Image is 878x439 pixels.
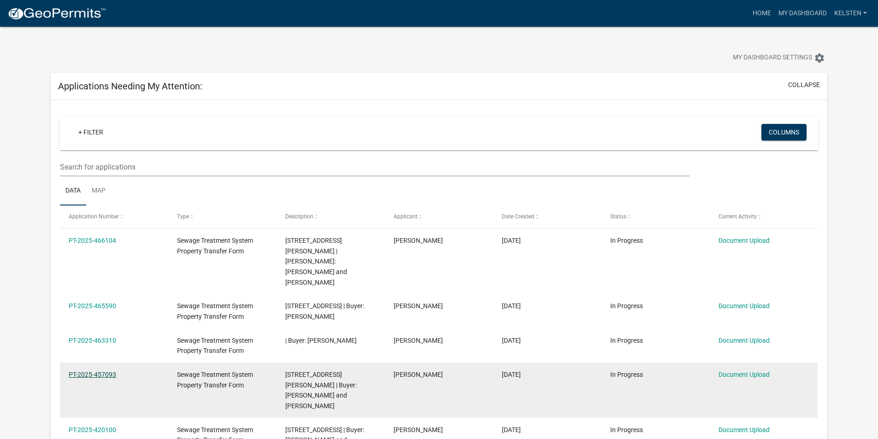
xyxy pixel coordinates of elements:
span: 49508 BLUEBERRY RD W | Buyer: Patrick W. Richter [285,302,364,320]
a: Kelsten [831,5,871,22]
datatable-header-cell: Application Number [60,205,168,228]
span: Kelsey Stender [394,371,443,378]
span: Sewage Treatment System Property Transfer Form [177,302,253,320]
span: 906 MARTIN ST | Buyer: Michael Manu and Joyce Asiedu [285,371,357,410]
span: Description [285,213,313,220]
h5: Applications Needing My Attention: [58,81,202,92]
span: Date Created [502,213,534,220]
span: My Dashboard Settings [733,53,812,64]
span: Sewage Treatment System Property Transfer Form [177,237,253,255]
a: PT-2025-457093 [69,371,116,378]
a: Document Upload [719,302,770,310]
span: 07/30/2025 [502,371,521,378]
i: settings [814,53,825,64]
span: In Progress [610,426,643,433]
button: collapse [788,80,820,90]
span: Sewage Treatment System Property Transfer Form [177,337,253,355]
span: 08/19/2025 [502,237,521,244]
span: Kelsey Stender [394,237,443,244]
datatable-header-cell: Type [168,205,277,228]
button: Columns [761,124,807,140]
input: Search for applications [60,158,689,176]
a: PT-2025-463310 [69,337,116,344]
a: PT-2025-466104 [69,237,116,244]
span: In Progress [610,302,643,310]
span: 34002 FISKE VIEW DR | Buyer: Eric C. Ewan and Catherine J.A. Ewan [285,237,347,286]
span: Application Number [69,213,119,220]
span: Current Activity [719,213,757,220]
span: Kelsey Stender [394,337,443,344]
span: 08/18/2025 [502,302,521,310]
span: Status [610,213,626,220]
a: PT-2025-420100 [69,426,116,433]
datatable-header-cell: Date Created [493,205,601,228]
span: Kelsey Stender [394,426,443,433]
a: Document Upload [719,337,770,344]
datatable-header-cell: Applicant [385,205,493,228]
a: Document Upload [719,237,770,244]
a: Document Upload [719,371,770,378]
span: Sewage Treatment System Property Transfer Form [177,371,253,389]
span: | Buyer: Rachel Kosak [285,337,357,344]
span: Applicant [394,213,418,220]
span: In Progress [610,237,643,244]
span: In Progress [610,371,643,378]
a: + Filter [71,124,111,140]
span: Kelsey Stender [394,302,443,310]
a: Document Upload [719,426,770,433]
span: 05/13/2025 [502,426,521,433]
a: Map [86,176,111,206]
datatable-header-cell: Description [277,205,385,228]
span: Type [177,213,189,220]
a: Home [749,5,775,22]
datatable-header-cell: Current Activity [709,205,818,228]
a: Data [60,176,86,206]
datatable-header-cell: Status [601,205,709,228]
a: My Dashboard [775,5,831,22]
button: My Dashboard Settingssettings [725,49,832,67]
span: In Progress [610,337,643,344]
a: PT-2025-465590 [69,302,116,310]
span: 08/13/2025 [502,337,521,344]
